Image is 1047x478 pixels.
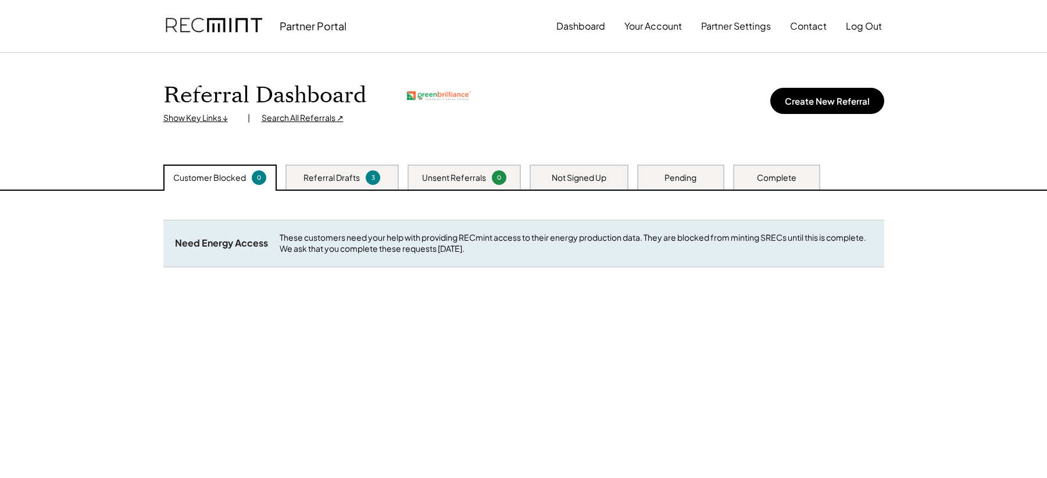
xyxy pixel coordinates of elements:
[757,172,796,184] div: Complete
[422,172,486,184] div: Unsent Referrals
[173,172,246,184] div: Customer Blocked
[624,15,682,38] button: Your Account
[166,6,262,46] img: recmint-logotype%403x.png
[552,172,606,184] div: Not Signed Up
[280,19,346,33] div: Partner Portal
[175,237,268,249] div: Need Energy Access
[303,172,360,184] div: Referral Drafts
[163,112,236,124] div: Show Key Links ↓
[664,172,696,184] div: Pending
[846,15,882,38] button: Log Out
[701,15,771,38] button: Partner Settings
[770,88,884,114] button: Create New Referral
[248,112,250,124] div: |
[367,173,378,182] div: 3
[790,15,827,38] button: Contact
[163,82,366,109] h1: Referral Dashboard
[262,112,344,124] div: Search All Referrals ↗
[556,15,605,38] button: Dashboard
[407,91,471,100] img: greenbrilliance.png
[494,173,505,182] div: 0
[253,173,265,182] div: 0
[280,232,873,255] div: These customers need your help with providing RECmint access to their energy production data. The...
